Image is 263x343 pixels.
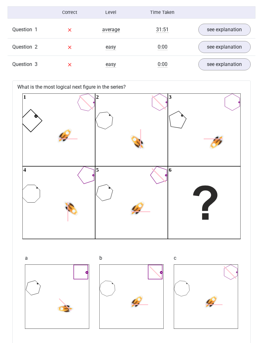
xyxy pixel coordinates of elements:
a: see explanation [198,24,251,36]
text: 2 [96,94,99,100]
span: 31:51 [156,27,169,33]
span: c [174,252,176,264]
span: average [102,27,120,33]
text: 5 [96,167,99,173]
div: Correct [49,9,91,16]
span: a [25,252,28,264]
text: 1 [23,94,26,100]
text: 3 [169,94,172,100]
span: 3 [35,61,38,67]
span: Question [12,26,35,33]
a: see explanation [198,58,251,70]
div: Time Taken [131,9,193,16]
span: 2 [35,44,38,50]
text: 4 [23,167,26,173]
span: 0:00 [158,61,167,68]
span: Question [12,43,35,51]
span: 0:00 [158,44,167,50]
a: see explanation [198,41,251,53]
div: Level [90,9,131,16]
span: easy [106,61,116,68]
span: b [99,252,102,264]
span: Question [12,61,35,68]
span: 1 [35,27,38,33]
span: easy [106,44,116,50]
text: 6 [169,167,172,173]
